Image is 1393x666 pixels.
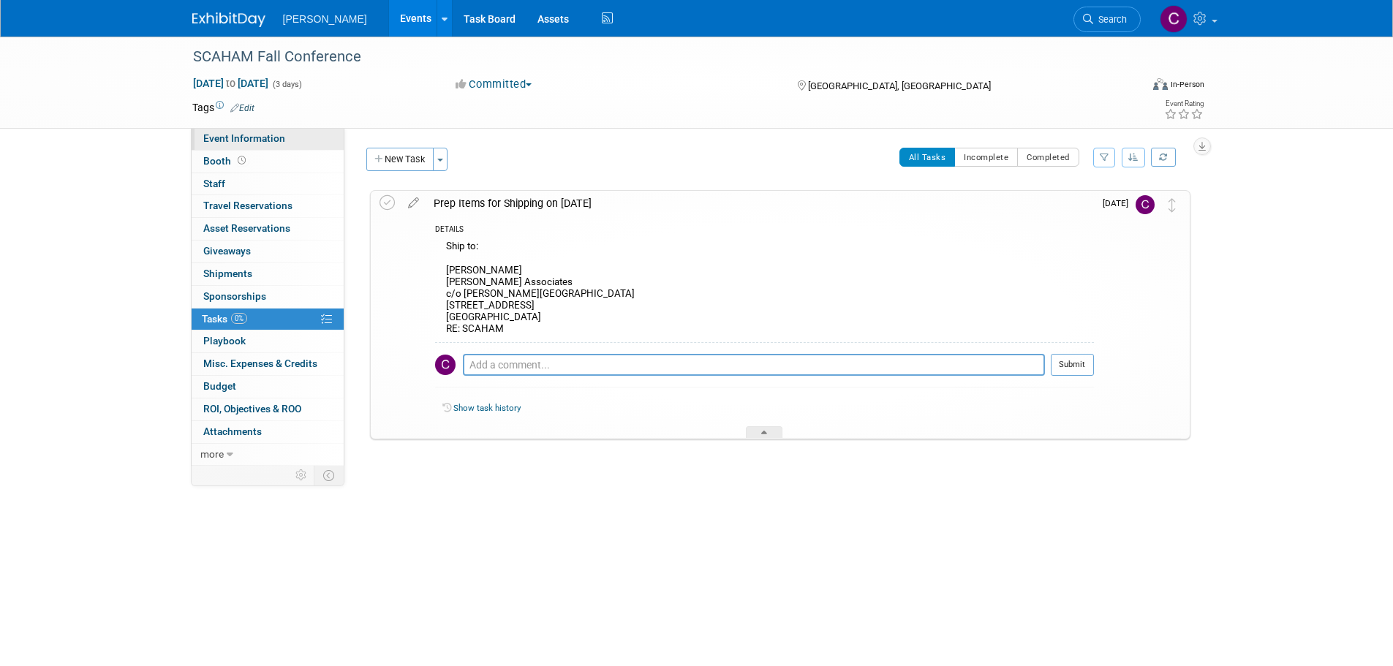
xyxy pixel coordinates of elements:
[203,200,292,211] span: Travel Reservations
[203,380,236,392] span: Budget
[203,178,225,189] span: Staff
[203,245,251,257] span: Giveaways
[192,195,344,217] a: Travel Reservations
[192,376,344,398] a: Budget
[1151,148,1176,167] a: Refresh
[1073,7,1141,32] a: Search
[224,77,238,89] span: to
[192,309,344,330] a: Tasks0%
[453,403,521,413] a: Show task history
[1054,76,1205,98] div: Event Format
[203,357,317,369] span: Misc. Expenses & Credits
[1169,198,1176,212] i: Move task
[203,403,301,415] span: ROI, Objectives & ROO
[192,241,344,262] a: Giveaways
[192,263,344,285] a: Shipments
[435,237,1094,342] div: Ship to: [PERSON_NAME] [PERSON_NAME] Associates c/o [PERSON_NAME][GEOGRAPHIC_DATA] [STREET_ADDRES...
[1093,14,1127,25] span: Search
[1136,195,1155,214] img: Chris Cobb
[426,191,1094,216] div: Prep Items for Shipping on [DATE]
[1103,198,1136,208] span: [DATE]
[435,355,456,375] img: Chris Cobb
[202,313,247,325] span: Tasks
[283,13,367,25] span: [PERSON_NAME]
[203,425,262,437] span: Attachments
[192,286,344,308] a: Sponsorships
[192,12,265,27] img: ExhibitDay
[203,290,266,302] span: Sponsorships
[1170,79,1204,90] div: In-Person
[1017,148,1079,167] button: Completed
[192,398,344,420] a: ROI, Objectives & ROO
[1153,78,1168,90] img: Format-Inperson.png
[1160,5,1188,33] img: Chris Cobb
[192,173,344,195] a: Staff
[1051,354,1094,376] button: Submit
[188,44,1119,70] div: SCAHAM Fall Conference
[200,448,224,460] span: more
[231,313,247,324] span: 0%
[192,353,344,375] a: Misc. Expenses & Credits
[192,218,344,240] a: Asset Reservations
[450,77,537,92] button: Committed
[203,268,252,279] span: Shipments
[435,224,1094,237] div: DETAILS
[203,335,246,347] span: Playbook
[366,148,434,171] button: New Task
[203,132,285,144] span: Event Information
[192,100,254,115] td: Tags
[235,155,249,166] span: Booth not reserved yet
[203,155,249,167] span: Booth
[808,80,991,91] span: [GEOGRAPHIC_DATA], [GEOGRAPHIC_DATA]
[230,103,254,113] a: Edit
[954,148,1018,167] button: Incomplete
[192,151,344,173] a: Booth
[192,444,344,466] a: more
[192,330,344,352] a: Playbook
[314,466,344,485] td: Toggle Event Tabs
[401,197,426,210] a: edit
[203,222,290,234] span: Asset Reservations
[271,80,302,89] span: (3 days)
[192,77,269,90] span: [DATE] [DATE]
[899,148,956,167] button: All Tasks
[192,128,344,150] a: Event Information
[289,466,314,485] td: Personalize Event Tab Strip
[1164,100,1204,107] div: Event Rating
[192,421,344,443] a: Attachments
